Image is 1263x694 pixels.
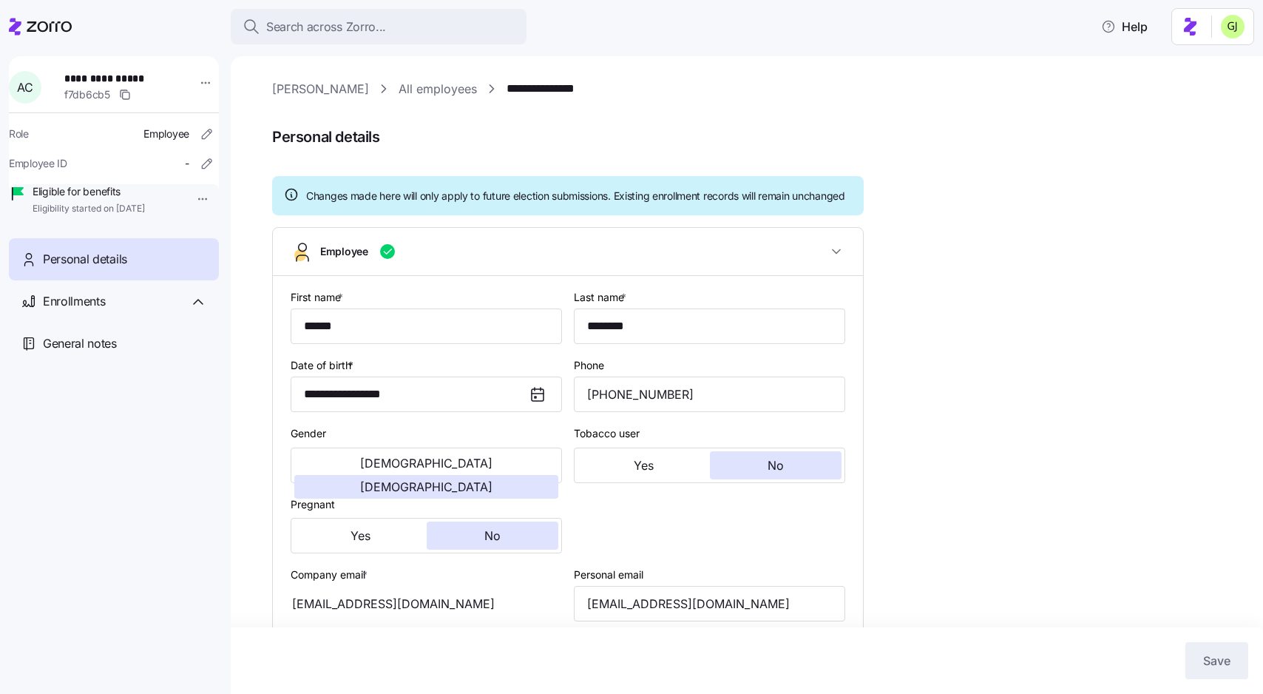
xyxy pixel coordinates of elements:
[231,9,526,44] button: Search across Zorro...
[43,292,105,311] span: Enrollments
[574,586,845,621] input: Email
[768,459,784,471] span: No
[291,289,346,306] label: First name
[291,496,335,513] label: Pregnant
[1185,642,1248,679] button: Save
[351,530,370,542] span: Yes
[306,189,845,203] span: Changes made here will only apply to future election submissions. Existing enrollment records wil...
[291,357,356,374] label: Date of birth
[360,481,492,493] span: [DEMOGRAPHIC_DATA]
[9,127,29,141] span: Role
[33,203,145,215] span: Eligibility started on [DATE]
[143,127,189,141] span: Employee
[1203,652,1230,670] span: Save
[320,244,368,259] span: Employee
[43,334,117,353] span: General notes
[9,156,67,171] span: Employee ID
[484,530,501,542] span: No
[33,184,145,199] span: Eligible for benefits
[273,228,863,276] button: Employee
[17,81,33,93] span: A C
[360,457,492,469] span: [DEMOGRAPHIC_DATA]
[266,18,386,36] span: Search across Zorro...
[272,80,369,98] a: [PERSON_NAME]
[64,87,110,102] span: f7db6cb5
[291,425,326,442] label: Gender
[574,567,643,583] label: Personal email
[43,250,127,269] span: Personal details
[272,125,1242,149] span: Personal details
[1101,18,1148,36] span: Help
[634,459,654,471] span: Yes
[1221,15,1245,38] img: b91c5c9db8bb9f3387758c2d7cf845d3
[291,567,370,583] label: Company email
[574,377,845,412] input: Phone
[574,357,604,374] label: Phone
[185,156,189,171] span: -
[574,289,629,306] label: Last name
[399,80,477,98] a: All employees
[574,425,640,442] label: Tobacco user
[1089,12,1159,41] button: Help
